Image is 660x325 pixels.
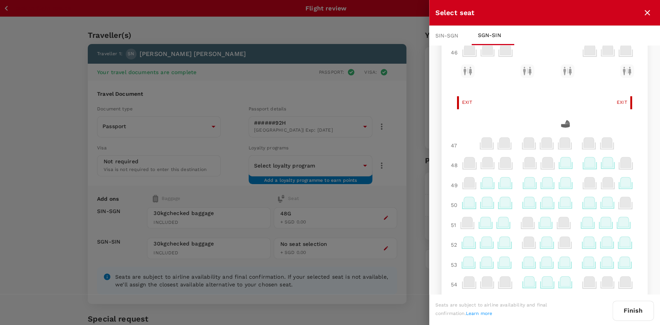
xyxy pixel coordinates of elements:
div: Select seat [435,7,641,19]
div: 47 [448,118,460,132]
div: 54 [448,278,460,291]
div: 48 [448,158,461,172]
div: 53 [448,258,460,272]
span: Seats are subject to airline availability and final confirmation. [435,302,547,316]
span: Exit [617,99,627,107]
div: 49 [448,178,461,192]
div: 51 [448,218,459,232]
button: close [641,6,654,19]
div: 52 [448,238,460,252]
div: 50 [448,198,460,212]
div: SIN - SGN [429,26,472,45]
div: 46 [448,46,461,59]
button: Finish [612,301,654,321]
div: 46 [448,63,458,83]
div: SGN - SIN [472,26,514,45]
a: Learn more [466,311,493,316]
div: 47 [448,139,460,152]
div: 46 [448,82,458,93]
span: Exit [462,99,472,107]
